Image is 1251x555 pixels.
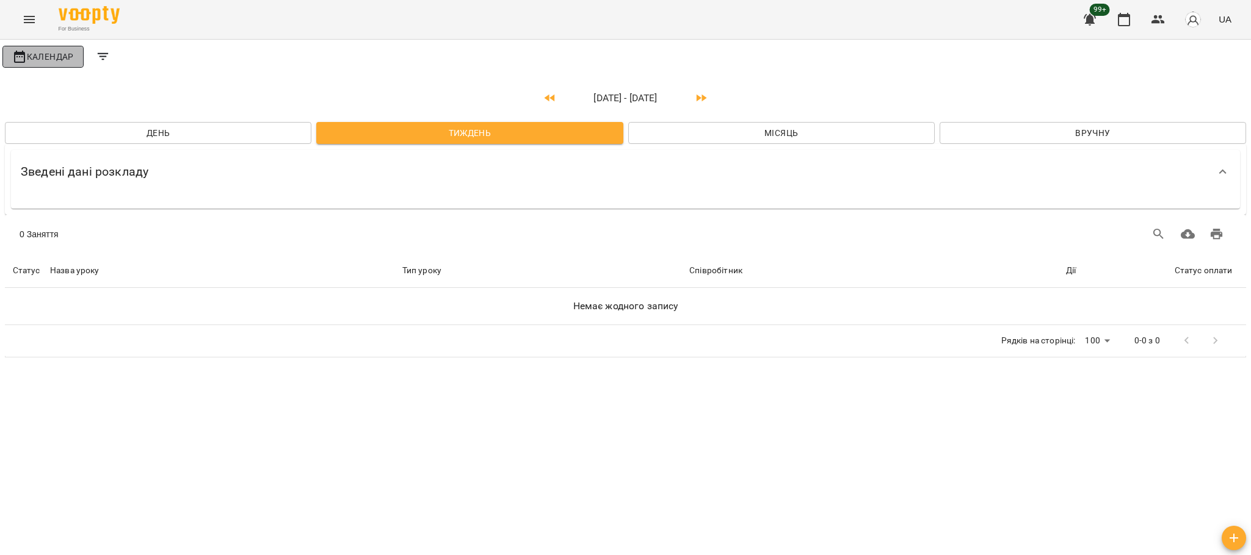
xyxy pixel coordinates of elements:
[2,46,84,68] button: Календар
[11,194,1240,209] div: Зведені дані розкладу
[1173,220,1203,249] button: Завантажити CSV
[949,126,1236,140] span: Вручну
[402,263,685,278] div: Тип уроку
[1080,332,1114,349] div: 100
[638,126,925,140] span: Місяць
[15,5,44,34] button: Menu
[565,91,687,106] p: [DATE] - [DATE]
[316,122,623,144] button: Тиждень
[1219,13,1231,26] span: UA
[940,122,1246,144] button: Вручну
[12,49,74,64] span: Календар
[1214,8,1236,30] button: UA
[689,263,1061,278] div: Співробітник
[50,263,397,278] div: Назва уроку
[15,126,302,140] span: День
[11,150,1240,193] div: Зведені дані розкладу
[1202,220,1231,249] button: Друк
[1090,4,1110,16] span: 99+
[628,122,935,144] button: Місяць
[1001,335,1076,347] p: Рядків на сторінці:
[5,122,311,144] button: День
[326,126,613,140] span: Тиждень
[89,42,118,71] button: Filters
[1134,335,1160,347] p: 0-0 з 0
[21,162,148,181] h6: Зведені дані розкладу
[5,263,47,278] div: Статус
[1144,220,1173,249] button: Search
[1066,263,1158,278] div: Дії
[1184,11,1202,28] img: avatar_s.png
[59,25,120,33] span: For Business
[20,228,601,240] div: 0 Заняття
[1163,263,1244,278] div: Статус оплати
[7,298,1244,315] h6: Немає жодного запису
[5,215,1246,254] div: Table Toolbar
[59,6,120,24] img: Voopty Logo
